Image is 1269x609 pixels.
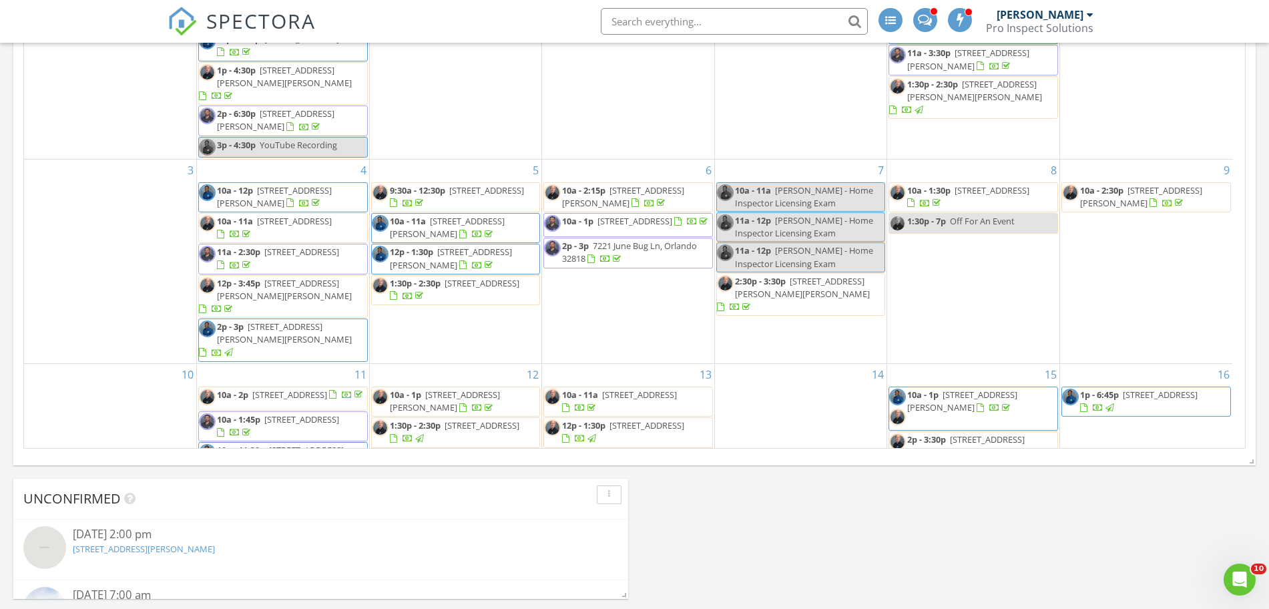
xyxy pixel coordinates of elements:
[735,244,771,256] span: 11a - 12p
[217,413,260,425] span: 10a - 1:45p
[390,389,500,413] span: [STREET_ADDRESS][PERSON_NAME]
[358,160,369,181] a: Go to August 4, 2025
[697,364,714,385] a: Go to August 13, 2025
[199,215,216,232] img: danny_headshot_1.jpg
[735,214,771,226] span: 11a - 12p
[717,214,734,231] img: qbell_headshot.jpg
[889,182,1058,212] a: 10a - 1:30p [STREET_ADDRESS]
[198,275,368,319] a: 12p - 3:45p [STREET_ADDRESS][PERSON_NAME][PERSON_NAME]
[449,184,524,196] span: [STREET_ADDRESS]
[562,184,684,209] span: [STREET_ADDRESS][PERSON_NAME]
[369,159,542,363] td: Go to August 5, 2025
[543,417,713,447] a: 12p - 1:30p [STREET_ADDRESS]
[602,389,677,401] span: [STREET_ADDRESS]
[907,389,1017,413] a: 10a - 1p [STREET_ADDRESS][PERSON_NAME]
[907,78,1042,103] span: [STREET_ADDRESS][PERSON_NAME][PERSON_NAME]
[390,215,505,240] span: [STREET_ADDRESS][PERSON_NAME]
[217,215,332,240] a: 10a - 11a [STREET_ADDRESS]
[217,215,253,227] span: 10a - 11a
[1080,184,1202,209] span: [STREET_ADDRESS][PERSON_NAME]
[907,389,1017,413] span: [STREET_ADDRESS][PERSON_NAME]
[703,160,714,181] a: Go to August 6, 2025
[23,526,66,569] img: streetview
[217,108,334,132] span: [STREET_ADDRESS][PERSON_NAME]
[371,182,541,212] a: 9:30a - 12:30p [STREET_ADDRESS]
[198,319,368,362] a: 2p - 3p [STREET_ADDRESS][PERSON_NAME][PERSON_NAME]
[23,489,121,507] span: Unconfirmed
[562,184,684,209] a: 10a - 2:15p [STREET_ADDRESS][PERSON_NAME]
[562,184,605,196] span: 10a - 2:15p
[562,240,697,264] a: 2p - 3p 7221 June Bug Ln, Orlando 32818
[199,139,216,156] img: qbell_headshot.jpg
[198,182,368,212] a: 10a - 12p [STREET_ADDRESS][PERSON_NAME]
[269,444,344,456] span: [STREET_ADDRESS]
[199,389,216,405] img: danny_headshot_1.jpg
[562,240,697,264] span: 7221 June Bug Ln, Orlando 32818
[198,106,368,136] a: 2p - 6:30p [STREET_ADDRESS][PERSON_NAME]
[24,159,197,363] td: Go to August 3, 2025
[390,246,512,270] span: [STREET_ADDRESS][PERSON_NAME]
[390,419,441,431] span: 1:30p - 2:30p
[543,213,713,237] a: 10a - 1p [STREET_ADDRESS]
[252,389,327,401] span: [STREET_ADDRESS]
[371,213,541,243] a: 10a - 11a [STREET_ADDRESS][PERSON_NAME]
[609,419,684,431] span: [STREET_ADDRESS]
[217,108,334,132] a: 2p - 6:30p [STREET_ADDRESS][PERSON_NAME]
[1059,159,1232,363] td: Go to August 9, 2025
[217,33,339,57] a: 12p - 1:30p [STREET_ADDRESS]
[1251,564,1266,574] span: 10
[907,78,958,90] span: 1:30p - 2:30p
[198,387,368,411] a: 10a - 2p [STREET_ADDRESS]
[907,47,1029,71] a: 11a - 3:30p [STREET_ADDRESS][PERSON_NAME]
[735,184,771,196] span: 10a - 11a
[199,64,352,101] a: 1p - 4:30p [STREET_ADDRESS][PERSON_NAME][PERSON_NAME]
[352,364,369,385] a: Go to August 11, 2025
[199,444,216,461] img: qbell_headshot.jpg
[390,277,441,289] span: 1:30p - 2:30p
[1062,184,1079,201] img: danny_headshot_1.jpg
[390,184,524,209] a: 9:30a - 12:30p [STREET_ADDRESS]
[390,389,500,413] a: 10a - 1p [STREET_ADDRESS][PERSON_NAME]
[1059,363,1232,493] td: Go to August 16, 2025
[887,363,1060,493] td: Go to August 15, 2025
[206,7,316,35] span: SPECTORA
[369,363,542,493] td: Go to August 12, 2025
[217,444,265,456] span: 10a - 11:30a
[997,8,1083,21] div: [PERSON_NAME]
[735,275,870,300] span: [STREET_ADDRESS][PERSON_NAME][PERSON_NAME]
[889,431,1058,461] a: 2p - 3:30p [STREET_ADDRESS]
[217,139,256,151] span: 3p - 4:30p
[264,413,339,425] span: [STREET_ADDRESS]
[889,389,906,405] img: qbell_headshot.jpg
[544,215,561,232] img: hector_cortes.jpg
[717,275,870,313] a: 2:30p - 3:30p [STREET_ADDRESS][PERSON_NAME][PERSON_NAME]
[198,411,368,441] a: 10a - 1:45p [STREET_ADDRESS]
[907,184,1029,209] a: 10a - 1:30p [STREET_ADDRESS]
[390,419,519,444] a: 1:30p - 2:30p [STREET_ADDRESS]
[889,78,906,95] img: danny_headshot_1.jpg
[1215,364,1232,385] a: Go to August 16, 2025
[530,160,541,181] a: Go to August 5, 2025
[390,246,512,270] a: 12p - 1:30p [STREET_ADDRESS][PERSON_NAME]
[717,275,734,292] img: danny_headshot_1.jpg
[543,238,713,268] a: 2p - 3p 7221 June Bug Ln, Orlando 32818
[986,21,1093,35] div: Pro Inspect Solutions
[889,76,1058,120] a: 1:30p - 2:30p [STREET_ADDRESS][PERSON_NAME][PERSON_NAME]
[198,442,368,472] a: 10a - 11:30a [STREET_ADDRESS]
[197,159,370,363] td: Go to August 4, 2025
[390,215,505,240] a: 10a - 11a [STREET_ADDRESS][PERSON_NAME]
[907,433,1025,458] a: 2p - 3:30p [STREET_ADDRESS]
[1224,564,1256,596] iframe: Intercom live chat
[73,587,569,604] div: [DATE] 7:00 am
[562,419,605,431] span: 12p - 1:30p
[198,213,368,243] a: 10a - 11a [STREET_ADDRESS]
[217,108,256,120] span: 2p - 6:30p
[1080,389,1119,401] span: 1p - 6:45p
[907,215,946,227] span: 1:30p - 7p
[716,273,886,317] a: 2:30p - 3:30p [STREET_ADDRESS][PERSON_NAME][PERSON_NAME]
[714,159,887,363] td: Go to August 7, 2025
[179,364,196,385] a: Go to August 10, 2025
[73,543,215,555] a: [STREET_ADDRESS][PERSON_NAME]
[869,364,886,385] a: Go to August 14, 2025
[597,215,672,227] span: [STREET_ADDRESS]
